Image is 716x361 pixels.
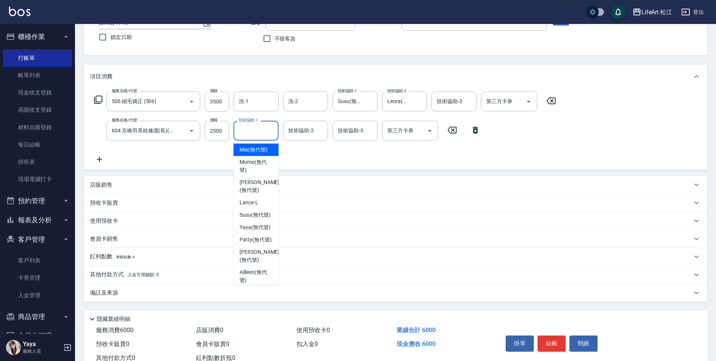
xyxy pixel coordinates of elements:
label: 價格 [210,117,218,123]
span: Patty (無代號) [240,236,272,244]
label: 服務名稱/代號 [112,88,137,94]
span: 業績合計 6000 [397,327,436,334]
div: 備註及來源 [84,284,707,302]
p: 備註及來源 [90,289,118,297]
button: 預約管理 [3,191,72,211]
button: 櫃檯作業 [3,27,72,46]
a: 卡券管理 [3,269,72,286]
label: 價格 [210,88,218,94]
span: Mia (無代號) [240,146,268,154]
span: 鎖定日期 [111,33,132,41]
span: 不留客資 [275,35,296,43]
a: 每日結帳 [3,136,72,153]
p: 項目消費 [90,73,112,81]
div: LifeArt 松江 [641,7,673,17]
span: Momo (無代號) [240,158,273,174]
button: Open [186,96,198,108]
button: 結帳 [538,336,566,351]
a: 排班表 [3,153,72,171]
span: [PERSON_NAME] (無代號) [240,248,279,264]
span: 使用預收卡 0 [297,327,330,334]
div: 預收卡販賣 [84,194,707,212]
a: 帳單列表 [3,67,72,84]
a: 現場電腦打卡 [3,171,72,188]
span: 服務消費 6000 [96,327,133,334]
p: 隱藏業績明細 [97,315,130,323]
button: 掛單 [506,336,534,351]
p: 會員卡銷售 [90,235,118,243]
a: 客戶列表 [3,252,72,269]
a: 高階收支登錄 [3,101,72,118]
div: 項目消費 [84,64,707,88]
button: Open [523,96,535,108]
a: 現金收支登錄 [3,84,72,101]
span: [PERSON_NAME] (無代號) [240,178,279,194]
label: 服務名稱/代號 [112,117,137,123]
span: 現金應收 6000 [397,340,436,348]
span: 會員卡販賣 0 [196,340,229,348]
span: Yaya (無代號) [240,223,271,231]
label: 技術協助-1 [338,88,357,94]
p: 預收卡販賣 [90,199,118,207]
img: Person [6,340,21,355]
a: 材料自購登錄 [3,119,72,136]
div: 店販銷售 [84,176,707,194]
div: 其他付款方式入金可用餘額: 0 [84,266,707,284]
label: 技術協助-2 [387,88,406,94]
button: Open [186,125,198,137]
button: LifeArt 松江 [629,4,676,20]
p: 紅利點數 [90,253,135,261]
p: 店販銷售 [90,181,112,189]
a: 入金管理 [3,287,72,304]
button: Open [424,125,436,137]
a: 打帳單 [3,49,72,67]
button: 商品管理 [3,307,72,327]
span: Lance -L [240,199,258,207]
span: 預收卡販賣 0 [96,340,129,348]
button: 會員卡管理 [3,326,72,346]
span: Ailleen (無代號) [240,268,273,284]
span: 扣入金 0 [297,340,318,348]
p: 其他付款方式 [90,271,159,279]
span: Susu (無代號) [240,211,271,219]
button: 明細 [569,336,598,351]
span: 店販消費 0 [196,327,223,334]
div: 使用預收卡 [84,212,707,230]
img: Logo [9,7,30,16]
div: 會員卡銷售 [84,230,707,248]
p: 服務人員 [23,348,61,355]
div: 紅利點數剩餘點數: 0 [84,248,707,266]
span: 剩餘點數: 0 [116,255,135,259]
button: 登出 [678,5,707,19]
button: save [611,4,626,19]
p: 使用預收卡 [90,217,118,225]
label: 技術協助-1 [239,117,258,123]
h5: Yaya [23,340,61,348]
span: 入金可用餘額: 0 [127,272,159,277]
button: 報表及分析 [3,210,72,230]
button: 客戶管理 [3,230,72,249]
